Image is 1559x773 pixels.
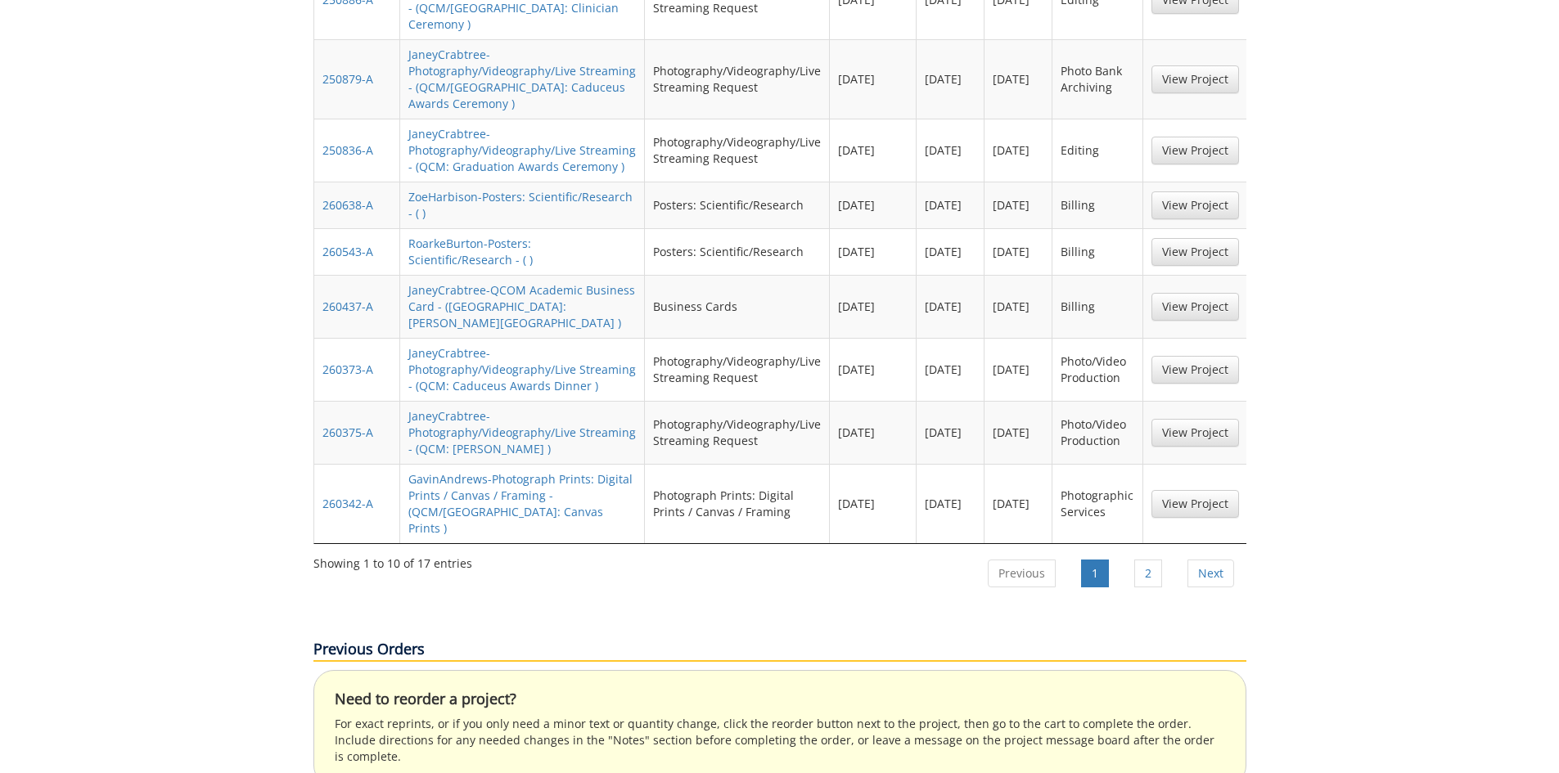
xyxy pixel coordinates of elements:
a: 260373-A [322,362,373,377]
td: [DATE] [985,119,1052,182]
td: [DATE] [830,39,917,119]
td: [DATE] [830,119,917,182]
td: Photo Bank Archiving [1052,39,1142,119]
a: View Project [1151,238,1239,266]
a: 260437-A [322,299,373,314]
a: Next [1187,560,1234,587]
a: RoarkeBurton-Posters: Scientific/Research - ( ) [408,236,533,267]
a: 250836-A [322,142,373,158]
td: [DATE] [985,39,1052,119]
a: 2 [1134,560,1162,587]
td: Photography/Videography/Live Streaming Request [645,338,830,401]
td: [DATE] [985,338,1052,401]
td: [DATE] [917,119,985,182]
td: [DATE] [917,182,985,228]
div: Showing 1 to 10 of 17 entries [313,549,472,572]
a: 260342-A [322,496,373,511]
a: 260638-A [322,197,373,213]
td: [DATE] [917,464,985,543]
td: Posters: Scientific/Research [645,228,830,275]
td: [DATE] [830,228,917,275]
a: View Project [1151,137,1239,164]
td: [DATE] [830,182,917,228]
td: Posters: Scientific/Research [645,182,830,228]
td: Billing [1052,182,1142,228]
td: [DATE] [830,275,917,338]
a: JaneyCrabtree-Photography/Videography/Live Streaming - (QCM: Caduceus Awards Dinner ) [408,345,636,393]
td: [DATE] [917,401,985,464]
td: [DATE] [830,338,917,401]
a: 1 [1081,560,1109,587]
a: JaneyCrabtree-Photography/Videography/Live Streaming - (QCM: Graduation Awards Ceremony ) [408,126,636,174]
a: View Project [1151,293,1239,321]
td: Photography/Videography/Live Streaming Request [645,401,830,464]
a: JaneyCrabtree-QCOM Academic Business Card - ([GEOGRAPHIC_DATA]: [PERSON_NAME][GEOGRAPHIC_DATA] ) [408,282,635,330]
td: [DATE] [985,464,1052,543]
td: Photograph Prints: Digital Prints / Canvas / Framing [645,464,830,543]
td: [DATE] [985,275,1052,338]
td: [DATE] [985,228,1052,275]
td: [DATE] [917,228,985,275]
a: ZoeHarbison-Posters: Scientific/Research - ( ) [408,189,633,221]
p: Previous Orders [313,639,1246,662]
td: Photography/Videography/Live Streaming Request [645,39,830,119]
td: Photography/Videography/Live Streaming Request [645,119,830,182]
td: [DATE] [917,39,985,119]
a: View Project [1151,356,1239,384]
a: 260375-A [322,425,373,440]
a: Previous [988,560,1056,587]
a: 260543-A [322,244,373,259]
a: View Project [1151,65,1239,93]
td: Photographic Services [1052,464,1142,543]
td: Editing [1052,119,1142,182]
a: View Project [1151,191,1239,219]
a: JaneyCrabtree-Photography/Videography/Live Streaming - (QCM/[GEOGRAPHIC_DATA]: Caduceus Awards Ce... [408,47,636,111]
td: [DATE] [985,401,1052,464]
td: [DATE] [985,182,1052,228]
td: Photo/Video Production [1052,338,1142,401]
a: GavinAndrews-Photograph Prints: Digital Prints / Canvas / Framing - (QCM/[GEOGRAPHIC_DATA]: Canva... [408,471,633,536]
td: Billing [1052,275,1142,338]
td: Photo/Video Production [1052,401,1142,464]
td: [DATE] [917,338,985,401]
td: Business Cards [645,275,830,338]
a: View Project [1151,490,1239,518]
p: For exact reprints, or if you only need a minor text or quantity change, click the reorder button... [335,716,1225,765]
h4: Need to reorder a project? [335,691,1225,708]
a: JaneyCrabtree-Photography/Videography/Live Streaming - (QCM: [PERSON_NAME] ) [408,408,636,456]
a: View Project [1151,419,1239,447]
td: [DATE] [917,275,985,338]
a: 250879-A [322,71,373,87]
td: [DATE] [830,401,917,464]
td: [DATE] [830,464,917,543]
td: Billing [1052,228,1142,275]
